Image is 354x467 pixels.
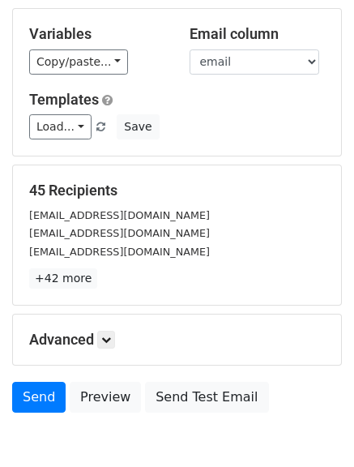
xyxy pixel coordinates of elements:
a: Copy/paste... [29,49,128,75]
a: Send Test Email [145,382,268,413]
a: Templates [29,91,99,108]
a: +42 more [29,268,97,289]
button: Save [117,114,159,139]
small: [EMAIL_ADDRESS][DOMAIN_NAME] [29,227,210,239]
small: [EMAIL_ADDRESS][DOMAIN_NAME] [29,246,210,258]
iframe: Chat Widget [273,389,354,467]
h5: Advanced [29,331,325,349]
a: Load... [29,114,92,139]
h5: Variables [29,25,165,43]
h5: 45 Recipients [29,182,325,199]
a: Send [12,382,66,413]
div: Widget Obrolan [273,389,354,467]
a: Preview [70,382,141,413]
h5: Email column [190,25,326,43]
small: [EMAIL_ADDRESS][DOMAIN_NAME] [29,209,210,221]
